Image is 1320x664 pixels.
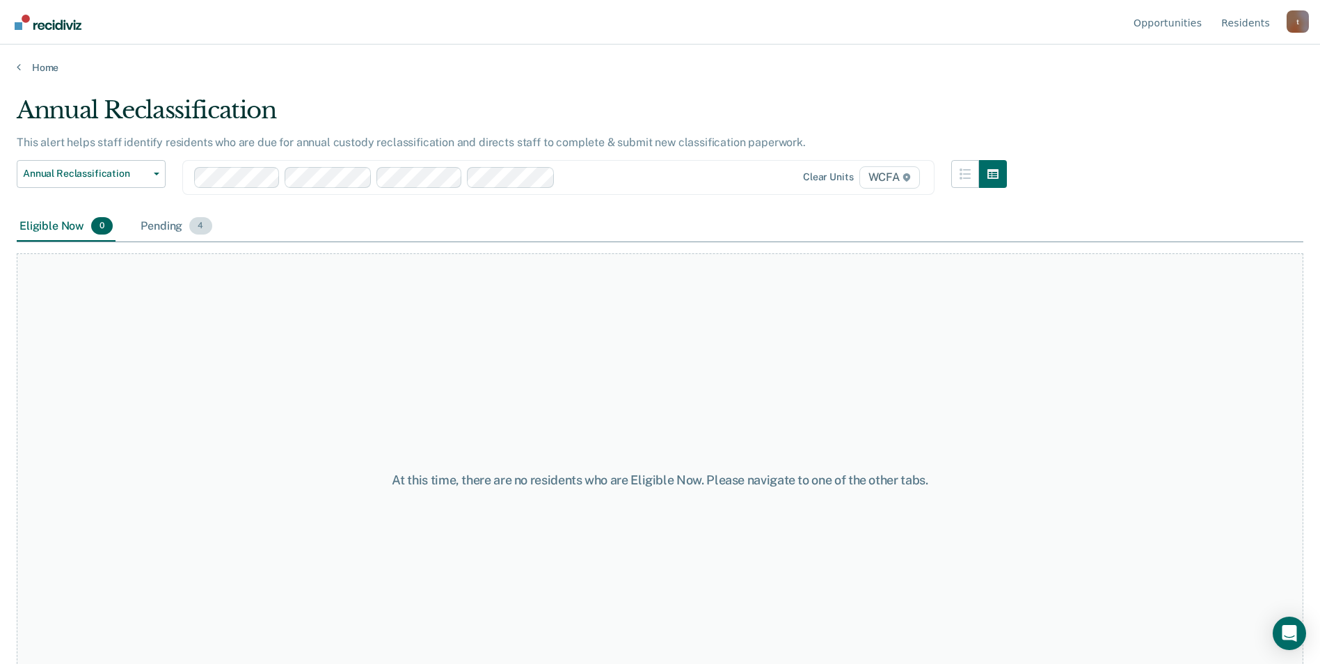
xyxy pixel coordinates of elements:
p: This alert helps staff identify residents who are due for annual custody reclassification and dir... [17,136,806,149]
div: Annual Reclassification [17,96,1007,136]
img: Recidiviz [15,15,81,30]
div: Pending4 [138,212,214,242]
div: At this time, there are no residents who are Eligible Now. Please navigate to one of the other tabs. [339,473,982,488]
div: Eligible Now0 [17,212,116,242]
div: Open Intercom Messenger [1273,617,1306,650]
span: WCFA [859,166,920,189]
div: Clear units [803,171,854,183]
button: Annual Reclassification [17,160,166,188]
span: Annual Reclassification [23,168,148,180]
button: Profile dropdown button [1287,10,1309,33]
span: 0 [91,217,113,235]
span: 4 [189,217,212,235]
a: Home [17,61,1303,74]
div: t [1287,10,1309,33]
